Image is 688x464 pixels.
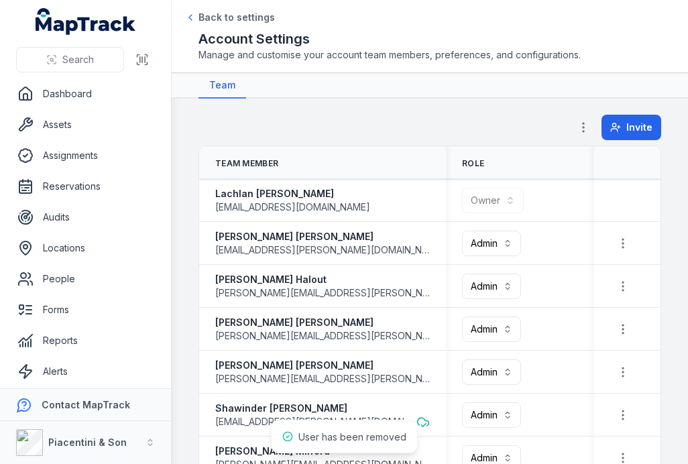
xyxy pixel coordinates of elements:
[215,445,430,458] strong: [PERSON_NAME] Milford
[198,48,661,62] span: Manage and customise your account team members, preferences, and configurations.
[11,204,160,231] a: Audits
[215,286,430,300] span: [PERSON_NAME][EMAIL_ADDRESS][PERSON_NAME][DOMAIN_NAME]
[198,11,275,24] span: Back to settings
[11,173,160,200] a: Reservations
[36,8,136,35] a: MapTrack
[462,158,484,169] span: Role
[215,158,278,169] span: Team Member
[11,266,160,292] a: People
[601,115,661,140] button: Invite
[215,273,430,286] strong: [PERSON_NAME] Halout
[215,243,430,257] span: [EMAIL_ADDRESS][PERSON_NAME][DOMAIN_NAME]
[11,358,160,385] a: Alerts
[11,235,160,262] a: Locations
[462,316,521,342] button: Admin
[462,274,521,299] button: Admin
[462,359,521,385] button: Admin
[462,402,521,428] button: Admin
[215,359,430,372] strong: [PERSON_NAME] [PERSON_NAME]
[11,142,160,169] a: Assignments
[215,372,430,386] span: [PERSON_NAME][EMAIL_ADDRESS][PERSON_NAME][PERSON_NAME][DOMAIN_NAME]
[215,415,414,428] span: [EMAIL_ADDRESS][PERSON_NAME][DOMAIN_NAME]
[185,11,275,24] a: Back to settings
[215,329,430,343] span: [PERSON_NAME][EMAIL_ADDRESS][PERSON_NAME][PERSON_NAME][DOMAIN_NAME]
[42,399,130,410] strong: Contact MapTrack
[298,431,406,443] span: User has been removed
[215,200,370,214] span: [EMAIL_ADDRESS][DOMAIN_NAME]
[62,53,94,66] span: Search
[462,231,521,256] button: Admin
[11,327,160,354] a: Reports
[215,402,430,415] strong: Shawinder [PERSON_NAME]
[11,80,160,107] a: Dashboard
[11,111,160,138] a: Assets
[215,230,430,243] strong: [PERSON_NAME] [PERSON_NAME]
[11,296,160,323] a: Forms
[48,437,127,448] strong: Piacentini & Son
[626,121,652,134] span: Invite
[215,187,370,200] strong: Lachlan [PERSON_NAME]
[16,47,124,72] button: Search
[198,73,246,99] a: Team
[198,30,661,48] h2: Account Settings
[215,316,430,329] strong: [PERSON_NAME] [PERSON_NAME]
